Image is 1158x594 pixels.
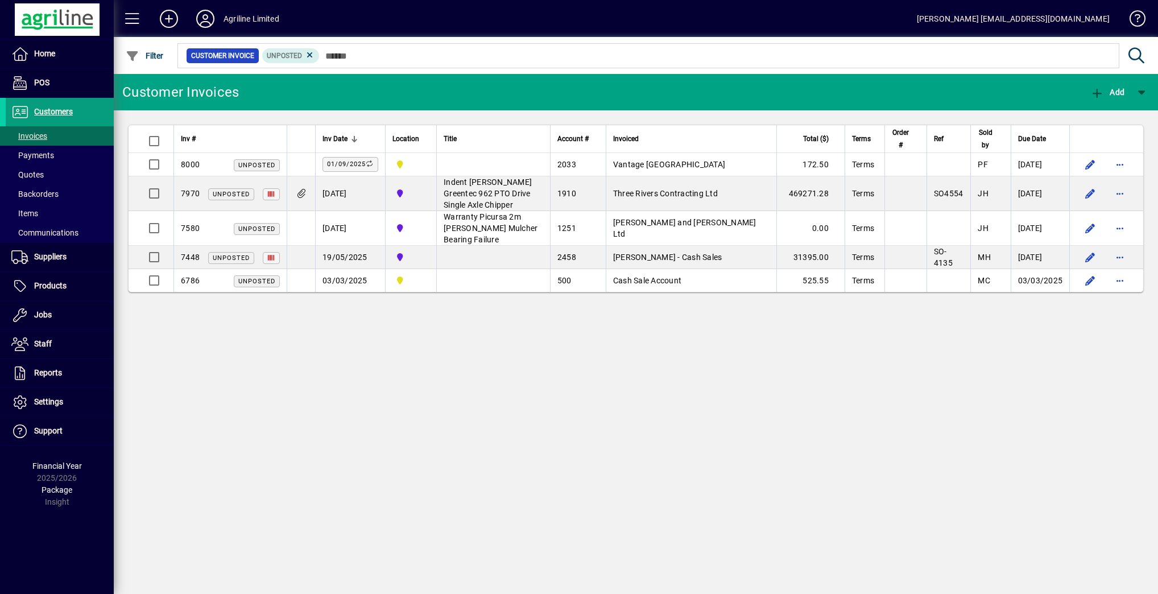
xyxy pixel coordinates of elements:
[1011,269,1070,292] td: 03/03/2025
[151,9,187,29] button: Add
[6,40,114,68] a: Home
[784,133,839,145] div: Total ($)
[6,184,114,204] a: Backorders
[11,151,54,160] span: Payments
[776,269,845,292] td: 525.55
[978,126,1003,151] div: Sold by
[978,224,989,233] span: JH
[34,49,55,58] span: Home
[557,160,576,169] span: 2033
[6,165,114,184] a: Quotes
[1111,155,1129,174] button: More options
[6,69,114,97] a: POS
[613,253,722,262] span: [PERSON_NAME] - Cash Sales
[126,51,164,60] span: Filter
[42,485,72,494] span: Package
[34,397,63,406] span: Settings
[34,107,73,116] span: Customers
[613,133,770,145] div: Invoiced
[852,276,874,285] span: Terms
[6,223,114,242] a: Communications
[6,417,114,445] a: Support
[444,133,543,145] div: Title
[6,204,114,223] a: Items
[852,133,871,145] span: Terms
[181,133,280,145] div: Inv #
[181,160,200,169] span: 8000
[262,48,320,63] mat-chip: Customer Invoice Status: Unposted
[34,368,62,377] span: Reports
[1081,219,1099,237] button: Edit
[11,228,78,237] span: Communications
[444,212,537,244] span: Warranty Picursa 2m [PERSON_NAME] Mulcher Bearing Failure
[934,247,953,267] span: SO-4135
[6,301,114,329] a: Jobs
[392,158,429,171] span: Dargaville
[315,211,385,246] td: [DATE]
[1081,184,1099,203] button: Edit
[1111,219,1129,237] button: More options
[34,78,49,87] span: POS
[1011,211,1070,246] td: [DATE]
[191,50,254,61] span: Customer Invoice
[322,133,348,145] span: Inv Date
[557,276,572,285] span: 500
[1111,248,1129,266] button: More options
[181,276,200,285] span: 6786
[238,162,275,169] span: Unposted
[852,160,874,169] span: Terms
[187,9,224,29] button: Profile
[34,252,67,261] span: Suppliers
[444,133,457,145] span: Title
[392,133,419,145] span: Location
[1018,133,1063,145] div: Due Date
[34,281,67,290] span: Products
[6,359,114,387] a: Reports
[852,224,874,233] span: Terms
[6,272,114,300] a: Products
[978,126,993,151] span: Sold by
[11,209,38,218] span: Items
[1111,271,1129,290] button: More options
[181,189,200,198] span: 7970
[1081,155,1099,174] button: Edit
[1011,246,1070,269] td: [DATE]
[34,339,52,348] span: Staff
[776,211,845,246] td: 0.00
[978,253,991,262] span: MH
[557,133,589,145] span: Account #
[34,426,63,435] span: Support
[213,191,250,198] span: Unposted
[181,224,200,233] span: 7580
[322,157,378,172] label: 01/09/2025
[978,189,989,198] span: JH
[557,224,576,233] span: 1251
[392,251,429,263] span: Gore
[1018,133,1046,145] span: Due Date
[852,189,874,198] span: Terms
[1121,2,1144,39] a: Knowledge Base
[315,176,385,211] td: [DATE]
[6,388,114,416] a: Settings
[892,126,920,151] div: Order #
[934,189,963,198] span: SO4554
[1087,82,1127,102] button: Add
[557,189,576,198] span: 1910
[392,187,429,200] span: Gore
[392,222,429,234] span: Gore
[267,52,302,60] span: Unposted
[322,133,378,145] div: Inv Date
[803,133,829,145] span: Total ($)
[6,126,114,146] a: Invoices
[613,276,681,285] span: Cash Sale Account
[444,178,532,209] span: Indent [PERSON_NAME] Greentec 962 PTO Drive Single Axle Chipper
[181,253,200,262] span: 7448
[557,133,599,145] div: Account #
[934,133,963,145] div: Ref
[32,461,82,471] span: Financial Year
[892,126,909,151] span: Order #
[11,189,59,199] span: Backorders
[238,225,275,233] span: Unposted
[11,170,44,179] span: Quotes
[852,253,874,262] span: Terms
